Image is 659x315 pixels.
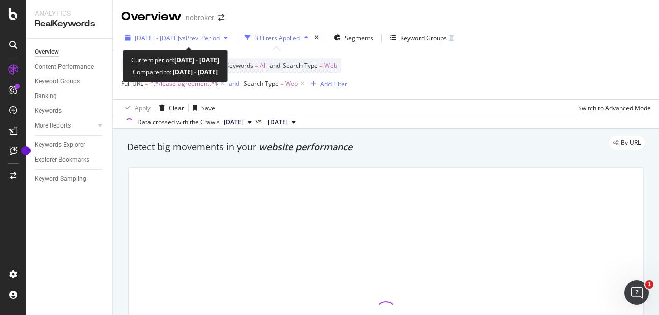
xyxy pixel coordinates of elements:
[226,61,253,70] span: Keywords
[121,100,151,116] button: Apply
[137,118,220,127] div: Data crossed with the Crawls
[186,13,214,23] div: nobroker
[35,91,105,102] a: Ranking
[264,116,300,129] button: [DATE]
[244,79,279,88] span: Search Type
[35,8,104,18] div: Analytics
[269,61,280,70] span: and
[35,61,105,72] a: Content Performance
[645,280,653,289] span: 1
[171,68,218,76] b: [DATE] - [DATE]
[35,120,95,131] a: More Reports
[35,106,62,116] div: Keywords
[220,116,256,129] button: [DATE]
[285,77,298,91] span: Web
[35,91,57,102] div: Ranking
[218,14,224,21] div: arrow-right-arrow-left
[35,76,80,87] div: Keyword Groups
[624,280,649,305] iframe: Intercom live chat
[201,104,215,112] div: Save
[35,18,104,30] div: RealKeywords
[224,118,244,127] span: 2025 Jan. 6th
[307,78,347,90] button: Add Filter
[400,34,447,42] div: Keyword Groups
[35,140,105,150] a: Keywords Explorer
[268,118,288,127] span: 2024 Feb. 5th
[229,79,239,88] button: and
[121,79,143,88] span: Full URL
[241,29,312,46] button: 3 Filters Applied
[35,140,85,150] div: Keywords Explorer
[283,61,318,70] span: Search Type
[35,174,105,184] a: Keyword Sampling
[145,79,148,88] span: =
[35,120,71,131] div: More Reports
[319,61,323,70] span: =
[386,29,458,46] button: Keyword Groups
[179,34,220,42] span: vs Prev. Period
[35,76,105,87] a: Keyword Groups
[189,100,215,116] button: Save
[131,54,219,66] div: Current period:
[609,136,645,150] div: legacy label
[320,80,347,88] div: Add Filter
[155,100,184,116] button: Clear
[35,174,86,184] div: Keyword Sampling
[35,47,59,57] div: Overview
[150,77,218,91] span: ^.*/lease-agreement.*$
[135,104,151,112] div: Apply
[133,66,218,78] div: Compared to:
[280,79,284,88] span: =
[345,34,373,42] span: Segments
[121,8,182,25] div: Overview
[35,154,89,165] div: Explorer Bookmarks
[260,58,267,73] span: All
[135,34,179,42] span: [DATE] - [DATE]
[621,140,641,146] span: By URL
[574,100,651,116] button: Switch to Advanced Mode
[255,61,258,70] span: =
[174,56,219,65] b: [DATE] - [DATE]
[35,154,105,165] a: Explorer Bookmarks
[255,34,300,42] div: 3 Filters Applied
[329,29,377,46] button: Segments
[169,104,184,112] div: Clear
[121,29,232,46] button: [DATE] - [DATE]vsPrev. Period
[21,146,31,155] div: Tooltip anchor
[312,33,321,43] div: times
[256,117,264,126] span: vs
[35,106,105,116] a: Keywords
[35,47,105,57] a: Overview
[35,61,94,72] div: Content Performance
[578,104,651,112] div: Switch to Advanced Mode
[324,58,337,73] span: Web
